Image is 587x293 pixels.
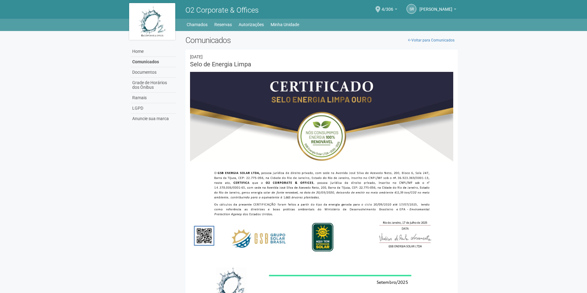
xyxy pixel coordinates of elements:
[407,4,416,14] a: SR
[190,54,454,60] div: 03/09/2025 20:25
[239,20,264,29] a: Autorizações
[131,46,176,57] a: Home
[405,36,458,45] a: Voltar para Comunicados
[419,1,452,12] span: Sandro Ricardo Santos da Silva
[271,20,299,29] a: Minha Unidade
[129,3,175,40] img: logo.jpg
[131,67,176,78] a: Documentos
[131,78,176,93] a: Grade de Horários dos Ônibus
[185,36,458,45] h2: Comunicados
[419,8,456,13] a: [PERSON_NAME]
[131,57,176,67] a: Comunicados
[382,1,393,12] span: 4/306
[214,20,232,29] a: Reservas
[187,20,208,29] a: Chamados
[190,61,454,67] h3: Selo de Energia Limpa
[190,72,454,258] img: COMUNICADO%20-%20054%20-%20Selo%20de%20Energia%20Limpa%20-%20P%C3%A1g.%202.jpg
[131,103,176,114] a: LGPD
[185,6,259,14] span: O2 Corporate & Offices
[131,114,176,124] a: Anuncie sua marca
[131,93,176,103] a: Ramais
[382,8,397,13] a: 4/306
